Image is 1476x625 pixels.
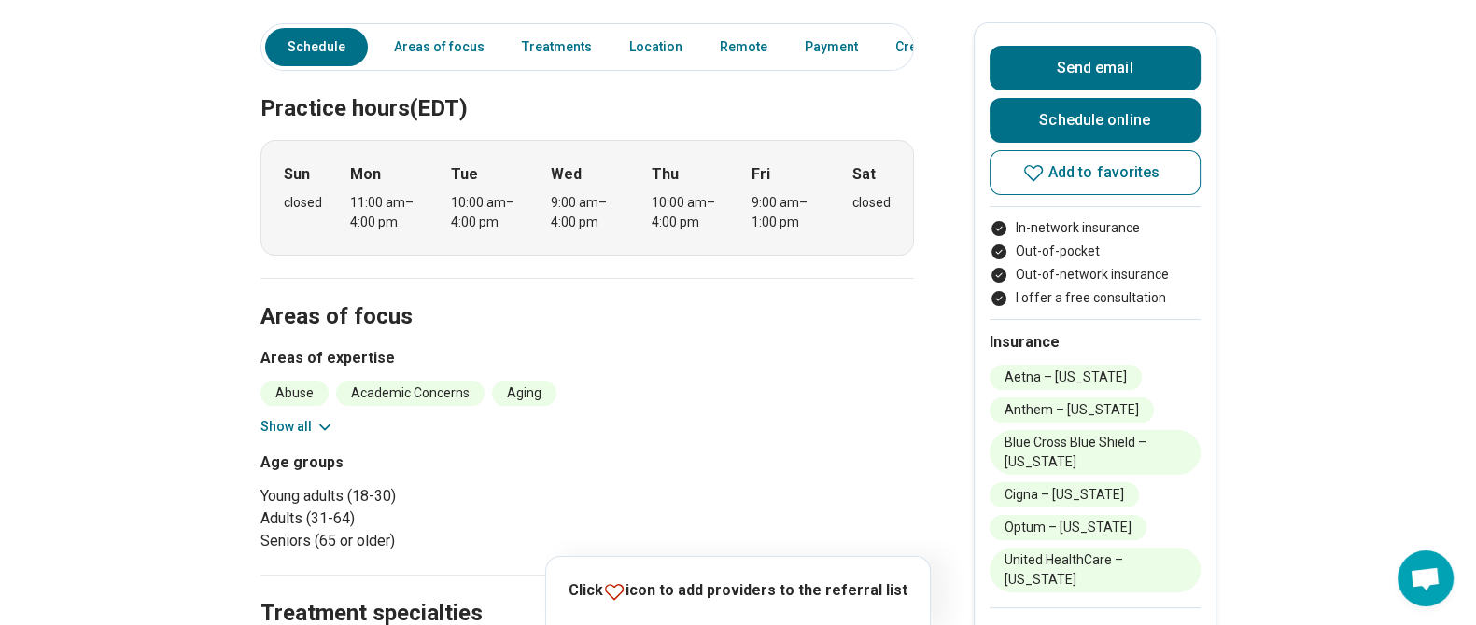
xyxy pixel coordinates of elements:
li: Blue Cross Blue Shield – [US_STATE] [990,430,1201,475]
a: Treatments [511,28,603,66]
strong: Fri [752,163,770,186]
h3: Age groups [260,451,580,474]
li: Optum – [US_STATE] [990,515,1146,540]
li: Abuse [260,381,329,406]
div: 10:00 am – 4:00 pm [451,193,523,232]
li: Out-of-network insurance [990,265,1201,285]
h2: Insurance [990,331,1201,354]
a: Schedule online [990,98,1201,143]
div: 10:00 am – 4:00 pm [652,193,724,232]
li: Out-of-pocket [990,242,1201,261]
div: 9:00 am – 1:00 pm [752,193,823,232]
strong: Wed [551,163,582,186]
li: United HealthCare – [US_STATE] [990,548,1201,592]
p: Click icon to add providers to the referral list [569,579,907,603]
strong: Sun [284,163,310,186]
li: Academic Concerns [336,381,485,406]
li: Young adults (18-30) [260,485,580,507]
a: Areas of focus [383,28,496,66]
li: Cigna – [US_STATE] [990,482,1139,507]
button: Send email [990,46,1201,90]
li: Aetna – [US_STATE] [990,365,1142,390]
li: Anthem – [US_STATE] [990,397,1154,423]
h3: Areas of expertise [260,347,914,369]
li: Adults (31-64) [260,507,580,530]
strong: Mon [350,163,381,186]
div: closed [852,193,891,213]
li: Seniors (65 or older) [260,530,580,552]
li: I offer a free consultation [990,288,1201,308]
a: Payment [794,28,869,66]
a: Location [618,28,694,66]
li: In-network insurance [990,218,1201,238]
a: Remote [709,28,779,66]
button: Add to favorites [990,150,1201,195]
ul: Payment options [990,218,1201,308]
h2: Areas of focus [260,257,914,333]
strong: Thu [652,163,679,186]
a: Schedule [265,28,368,66]
strong: Tue [451,163,478,186]
h2: Practice hours (EDT) [260,49,914,125]
a: Credentials [884,28,977,66]
div: 9:00 am – 4:00 pm [551,193,623,232]
div: Open chat [1398,550,1454,606]
div: 11:00 am – 4:00 pm [350,193,422,232]
strong: Sat [852,163,876,186]
li: Aging [492,381,556,406]
div: closed [284,193,322,213]
div: When does the program meet? [260,140,914,256]
span: Add to favorites [1048,165,1160,180]
button: Show all [260,417,334,437]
